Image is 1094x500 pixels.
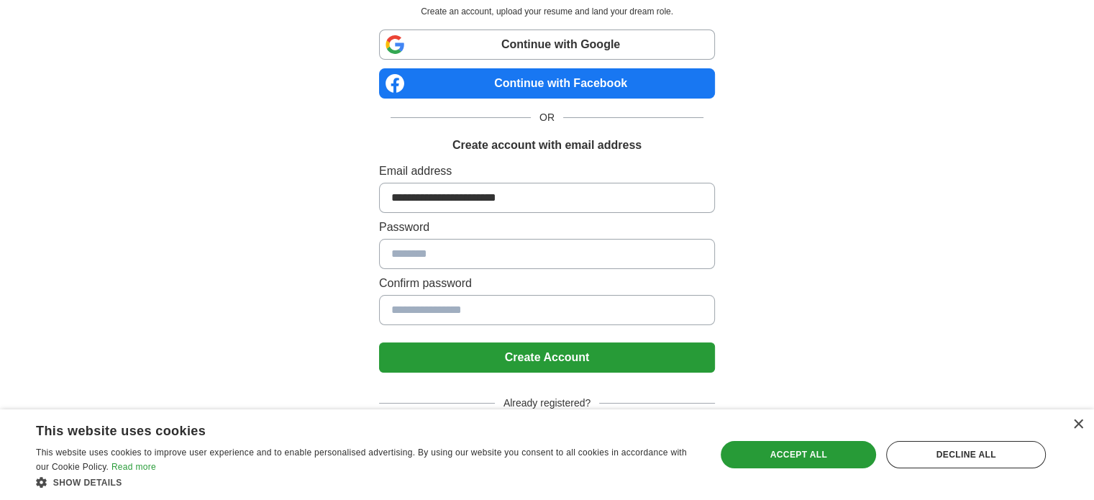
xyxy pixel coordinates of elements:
div: Close [1072,419,1083,430]
a: Continue with Facebook [379,68,715,99]
span: This website uses cookies to improve user experience and to enable personalised advertising. By u... [36,447,687,472]
div: Decline all [886,441,1046,468]
span: Already registered? [495,396,599,411]
button: Create Account [379,342,715,373]
p: Create an account, upload your resume and land your dream role. [382,5,712,18]
a: Read more, opens a new window [111,462,156,472]
label: Password [379,219,715,236]
a: Continue with Google [379,29,715,60]
label: Email address [379,163,715,180]
div: This website uses cookies [36,418,660,440]
span: OR [531,110,563,125]
div: Show details [36,475,696,489]
h1: Create account with email address [452,137,642,154]
label: Confirm password [379,275,715,292]
div: Accept all [721,441,876,468]
span: Show details [53,478,122,488]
